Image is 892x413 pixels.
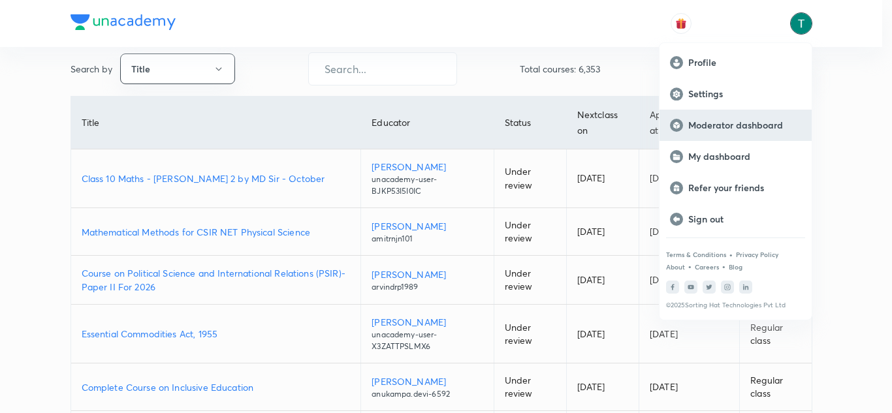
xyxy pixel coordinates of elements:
p: My dashboard [688,151,801,162]
p: Profile [688,57,801,69]
div: • [729,249,733,260]
p: © 2025 Sorting Hat Technologies Pvt Ltd [666,301,805,309]
a: My dashboard [660,141,812,172]
a: Blog [729,263,742,271]
div: • [688,260,692,272]
div: • [722,260,726,272]
a: Settings [660,78,812,110]
a: About [666,263,685,271]
a: Refer your friends [660,172,812,204]
p: Settings [688,88,801,100]
p: Refer your friends [688,182,801,194]
a: Careers [695,263,719,271]
a: Privacy Policy [736,251,778,258]
p: Sign out [688,213,801,225]
a: Terms & Conditions [666,251,726,258]
a: Profile [660,47,812,78]
a: Moderator dashboard [660,110,812,141]
p: Moderator dashboard [688,119,801,131]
